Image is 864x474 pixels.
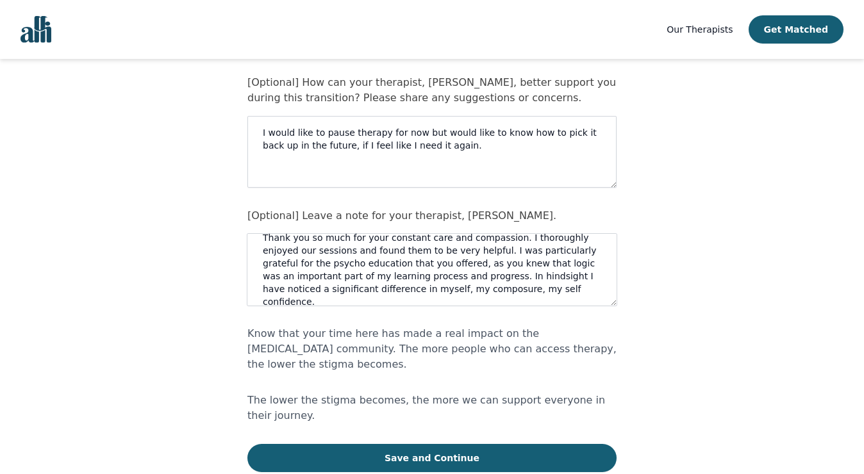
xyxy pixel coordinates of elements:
[247,76,616,104] label: [Optional] How can your therapist, [PERSON_NAME], better support you during this transition? Plea...
[667,22,733,37] a: Our Therapists
[247,116,617,188] textarea: I would like to pause therapy for now but would like to know how to pick it back up in the future...
[21,16,51,43] img: alli logo
[749,15,843,44] button: Get Matched
[667,24,733,35] span: Our Therapists
[247,209,556,222] label: [Optional] Leave a note for your therapist, [PERSON_NAME].
[247,444,617,472] button: Save and Continue
[247,234,617,306] textarea: Thank you so much for your constant care and compassion. I thoroughly enjoyed our sessions and fo...
[247,326,617,372] p: Know that your time here has made a real impact on the [MEDICAL_DATA] community. The more people ...
[247,393,617,423] p: The lower the stigma becomes, the more we can support everyone in their journey.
